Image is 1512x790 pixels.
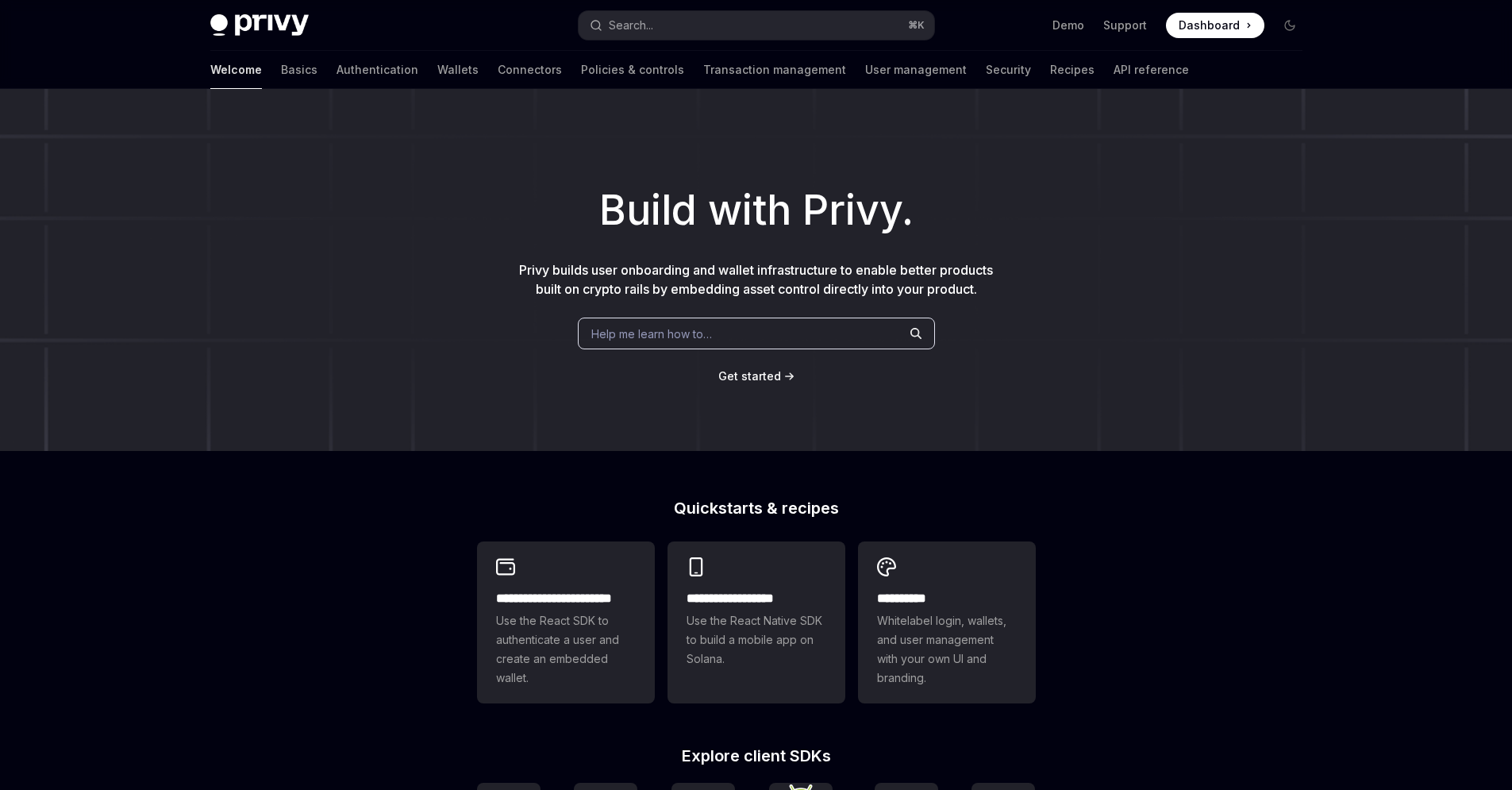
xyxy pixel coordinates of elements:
span: Whitelabel login, wallets, and user management with your own UI and branding. [877,611,1017,688]
a: Wallets [437,51,479,89]
a: **** *****Whitelabel login, wallets, and user management with your own UI and branding. [858,541,1036,703]
img: dark logo [210,14,309,37]
div: Search... [609,16,653,35]
a: Authentication [337,51,418,89]
span: ⌘ K [908,19,925,32]
a: Connectors [498,51,562,89]
a: Get started [718,368,781,384]
span: Get started [718,369,781,383]
a: Recipes [1050,51,1095,89]
h2: Quickstarts & recipes [477,500,1036,516]
a: Dashboard [1166,13,1264,38]
a: Transaction management [703,51,846,89]
a: Basics [281,51,317,89]
a: Demo [1052,17,1084,33]
span: Use the React SDK to authenticate a user and create an embedded wallet. [496,611,636,688]
span: Use the React Native SDK to build a mobile app on Solana. [687,611,826,669]
a: Support [1103,17,1147,33]
h1: Build with Privy. [25,179,1487,241]
a: API reference [1114,51,1189,89]
button: Toggle dark mode [1277,13,1302,38]
a: User management [865,51,967,89]
a: **** **** **** ***Use the React Native SDK to build a mobile app on Solana. [668,541,845,703]
h2: Explore client SDKs [477,748,1036,764]
span: Help me learn how to… [591,326,712,342]
a: Security [986,51,1031,89]
button: Search...⌘K [579,11,934,40]
a: Welcome [210,51,262,89]
span: Dashboard [1179,17,1240,33]
a: Policies & controls [581,51,684,89]
span: Privy builds user onboarding and wallet infrastructure to enable better products built on crypto ... [519,262,993,297]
